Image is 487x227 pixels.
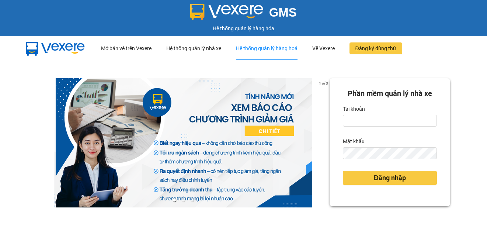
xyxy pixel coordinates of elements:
[190,4,263,20] img: logo 2
[173,199,176,202] li: slide item 1
[343,88,437,99] div: Phần mềm quản lý nhà xe
[166,37,221,60] div: Hệ thống quản lý nhà xe
[101,37,152,60] div: Mở bán vé trên Vexere
[190,11,297,17] a: GMS
[236,37,298,60] div: Hệ thống quản lý hàng hoá
[312,37,335,60] div: Về Vexere
[343,147,437,159] input: Mật khẩu
[343,135,365,147] label: Mật khẩu
[191,199,194,202] li: slide item 3
[343,115,437,127] input: Tài khoản
[2,24,485,32] div: Hệ thống quản lý hàng hóa
[374,173,406,183] span: Đăng nhập
[317,78,330,88] p: 1 of 3
[18,36,92,61] img: mbUUG5Q.png
[343,171,437,185] button: Đăng nhập
[269,6,297,19] span: GMS
[319,78,330,207] button: next slide / item
[343,103,365,115] label: Tài khoản
[355,44,396,52] span: Đăng ký dùng thử
[349,42,402,54] button: Đăng ký dùng thử
[182,199,185,202] li: slide item 2
[37,78,47,207] button: previous slide / item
